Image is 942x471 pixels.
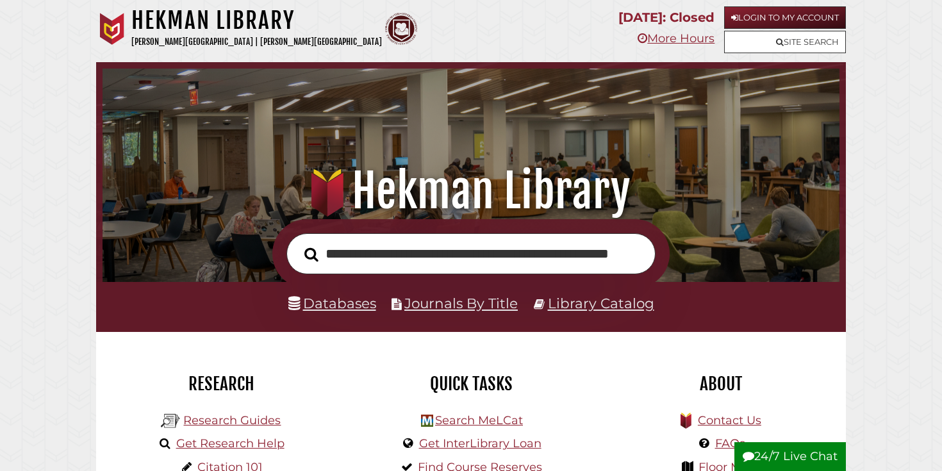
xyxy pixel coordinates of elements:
a: Contact Us [698,413,761,427]
a: Journals By Title [404,295,518,311]
a: Get Research Help [176,436,285,450]
img: Calvin Theological Seminary [385,13,417,45]
a: Research Guides [183,413,281,427]
a: FAQs [715,436,745,450]
a: Databases [288,295,376,311]
img: Calvin University [96,13,128,45]
a: Library Catalog [548,295,654,311]
h1: Hekman Library [131,6,382,35]
a: Site Search [724,31,846,53]
a: Login to My Account [724,6,846,29]
a: More Hours [638,31,715,45]
h1: Hekman Library [117,163,825,219]
p: [PERSON_NAME][GEOGRAPHIC_DATA] | [PERSON_NAME][GEOGRAPHIC_DATA] [131,35,382,49]
img: Hekman Library Logo [421,415,433,427]
a: Get InterLibrary Loan [419,436,541,450]
h2: About [606,373,836,395]
button: Search [298,244,325,265]
i: Search [304,247,318,262]
img: Hekman Library Logo [161,411,180,431]
p: [DATE]: Closed [618,6,715,29]
a: Search MeLCat [435,413,523,427]
h2: Research [106,373,336,395]
h2: Quick Tasks [356,373,586,395]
